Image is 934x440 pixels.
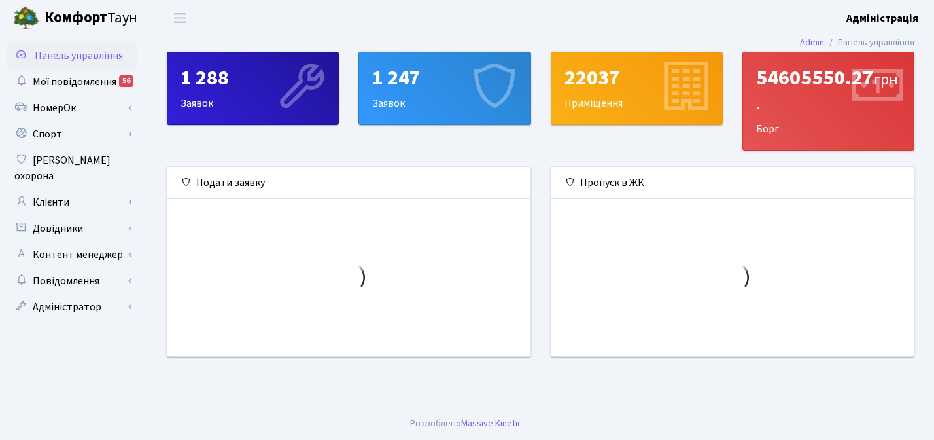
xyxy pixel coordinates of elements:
[551,52,722,124] div: Приміщення
[7,43,137,69] a: Панель управління
[564,65,709,90] div: 22037
[119,75,133,87] div: 56
[7,268,137,294] a: Повідомлення
[7,147,137,189] a: [PERSON_NAME] охорона
[800,35,824,49] a: Admin
[164,7,196,29] button: Переключити навігацію
[7,69,137,95] a: Мої повідомлення56
[410,416,524,431] div: Розроблено .
[846,11,918,26] b: Адміністрація
[372,65,517,90] div: 1 247
[167,52,338,124] div: Заявок
[7,95,137,121] a: НомерОк
[44,7,137,29] span: Таун
[44,7,107,28] b: Комфорт
[551,52,723,125] a: 22037Приміщення
[7,215,137,242] a: Довідники
[167,52,339,125] a: 1 288Заявок
[743,52,914,150] div: Борг
[358,52,530,125] a: 1 247Заявок
[824,35,914,50] li: Панель управління
[167,167,530,199] div: Подати заявку
[846,10,918,26] a: Адміністрація
[359,52,530,124] div: Заявок
[35,48,123,63] span: Панель управління
[33,75,116,89] span: Мої повідомлення
[551,167,914,199] div: Пропуск в ЖК
[7,121,137,147] a: Спорт
[7,189,137,215] a: Клієнти
[756,65,901,116] div: 54605550.27
[7,294,137,320] a: Адміністратор
[461,416,522,430] a: Massive Kinetic
[7,242,137,268] a: Контент менеджер
[780,29,934,56] nav: breadcrumb
[181,65,325,90] div: 1 288
[13,5,39,31] img: logo.png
